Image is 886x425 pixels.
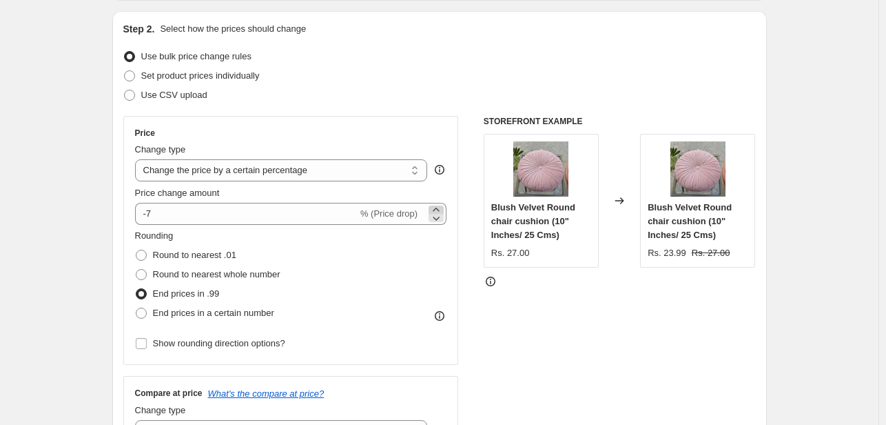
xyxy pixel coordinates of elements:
span: Use CSV upload [141,90,207,100]
span: Change type [135,405,186,415]
span: Use bulk price change rules [141,51,251,61]
span: Change type [135,144,186,155]
h2: Step 2. [123,22,155,36]
strike: Rs. 27.00 [692,246,730,260]
span: Round to nearest whole number [153,269,280,279]
h3: Compare at price [135,388,203,399]
input: -15 [135,203,358,225]
span: Rounding [135,230,174,241]
span: Blush Velvet Round chair cushion (10" Inches/ 25 Cms) [491,202,575,240]
span: Price change amount [135,188,220,198]
h6: STOREFRONT EXAMPLE [484,116,756,127]
img: knilot-blush-velvet-round-cushion-29385364766896_80x.jpg [513,141,568,197]
span: Show rounding direction options? [153,338,285,348]
span: Round to nearest .01 [153,250,236,260]
span: End prices in .99 [153,288,220,299]
h3: Price [135,128,155,139]
span: End prices in a certain number [153,308,274,318]
span: % (Price drop) [360,208,418,219]
div: help [433,163,446,177]
button: What's the compare at price? [208,388,324,399]
img: knilot-blush-velvet-round-cushion-29385364766896_80x.jpg [670,141,725,197]
div: Rs. 27.00 [491,246,530,260]
p: Select how the prices should change [160,22,306,36]
span: Blush Velvet Round chair cushion (10" Inches/ 25 Cms) [648,202,732,240]
span: Set product prices individually [141,70,260,81]
div: Rs. 23.99 [648,246,686,260]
